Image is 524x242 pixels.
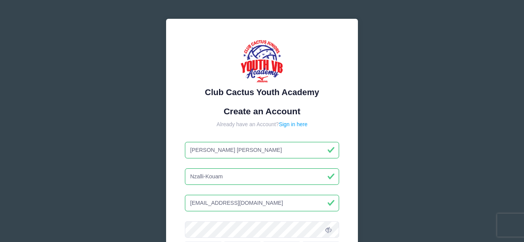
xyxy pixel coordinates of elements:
h1: Create an Account [185,106,339,117]
input: First Name [185,142,339,158]
img: Club Cactus Youth Academy [239,38,285,84]
div: Club Cactus Youth Academy [185,86,339,99]
div: Already have an Account? [185,120,339,128]
input: Last Name [185,168,339,185]
a: Sign in here [279,121,308,127]
input: Email [185,195,339,211]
